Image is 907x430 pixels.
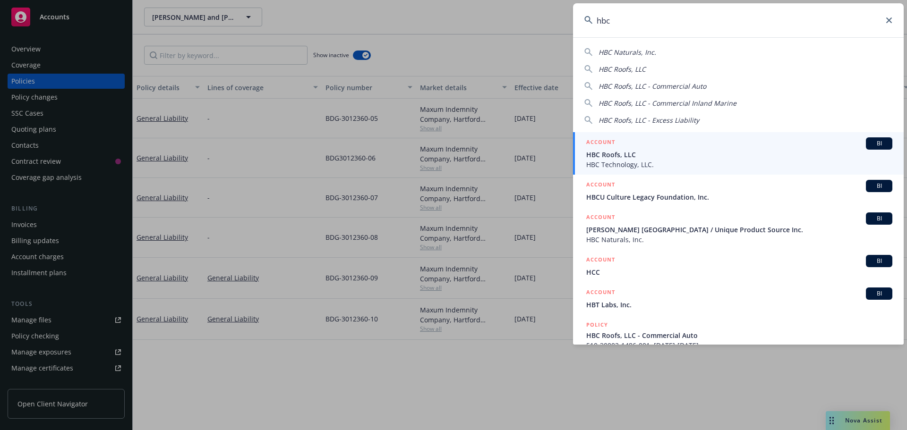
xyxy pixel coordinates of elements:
[586,287,615,299] h5: ACCOUNT
[870,182,889,190] span: BI
[599,116,699,125] span: HBC Roofs, LLC - Excess Liability
[586,235,892,245] span: HBC Naturals, Inc.
[573,175,904,207] a: ACCOUNTBIHBCU Culture Legacy Foundation, Inc.
[870,289,889,298] span: BI
[586,300,892,310] span: HBT Labs, Inc.
[586,180,615,191] h5: ACCOUNT
[586,330,892,340] span: HBC Roofs, LLC - Commercial Auto
[599,82,706,91] span: HBC Roofs, LLC - Commercial Auto
[573,207,904,250] a: ACCOUNTBI[PERSON_NAME] [GEOGRAPHIC_DATA] / Unique Product Source Inc.HBC Naturals, Inc.
[586,160,892,169] span: HBC Technology, LLC.
[870,257,889,265] span: BI
[586,150,892,160] span: HBC Roofs, LLC
[586,340,892,350] span: 510-30002-1486-001, [DATE]-[DATE]
[573,250,904,282] a: ACCOUNTBIHCC
[586,225,892,235] span: [PERSON_NAME] [GEOGRAPHIC_DATA] / Unique Product Source Inc.
[573,315,904,355] a: POLICYHBC Roofs, LLC - Commercial Auto510-30002-1486-001, [DATE]-[DATE]
[599,99,736,108] span: HBC Roofs, LLC - Commercial Inland Marine
[870,214,889,223] span: BI
[573,3,904,37] input: Search...
[586,137,615,149] h5: ACCOUNT
[599,48,656,57] span: HBC Naturals, Inc.
[586,192,892,202] span: HBCU Culture Legacy Foundation, Inc.
[573,282,904,315] a: ACCOUNTBIHBT Labs, Inc.
[586,320,608,329] h5: POLICY
[870,139,889,148] span: BI
[586,255,615,266] h5: ACCOUNT
[586,267,892,277] span: HCC
[586,212,615,224] h5: ACCOUNT
[573,132,904,175] a: ACCOUNTBIHBC Roofs, LLCHBC Technology, LLC.
[599,65,646,74] span: HBC Roofs, LLC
